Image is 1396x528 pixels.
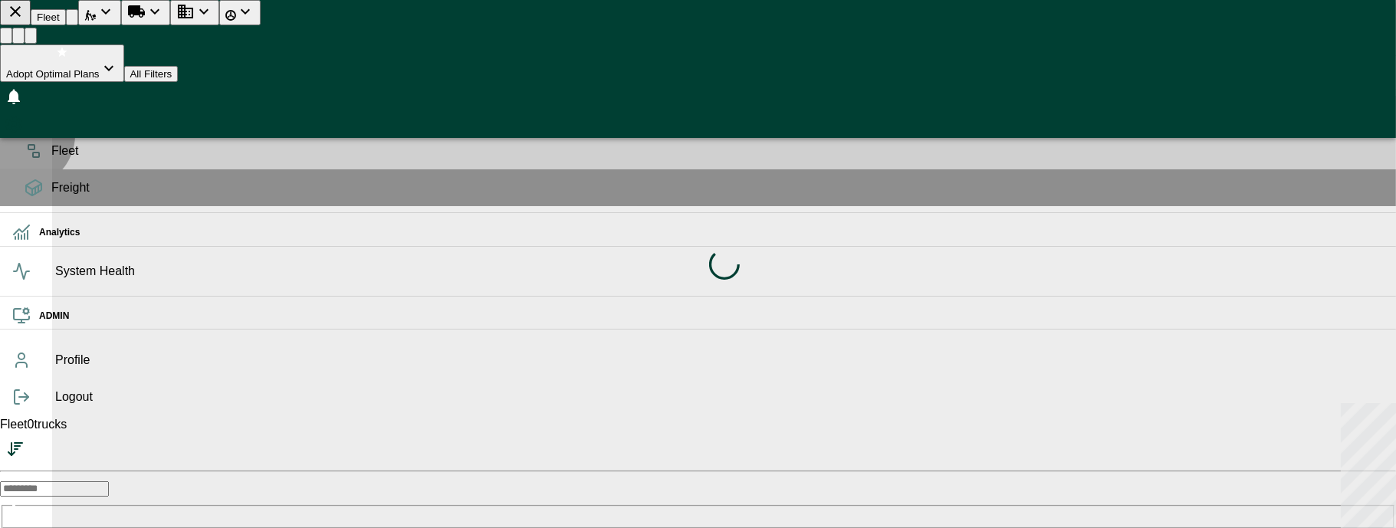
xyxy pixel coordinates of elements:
[12,28,25,44] button: medium
[51,142,1384,160] span: Fleet
[28,418,34,431] span: 0
[25,28,37,44] button: high
[5,115,23,133] svg: Preferences
[39,225,1384,240] h6: Analytics
[28,418,67,431] span: trucks
[6,68,100,80] span: Adopt Optimal Plans
[31,9,66,25] button: menu
[39,309,1384,323] h6: ADMIN
[124,66,179,82] button: All Filters
[51,179,1384,197] span: Freight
